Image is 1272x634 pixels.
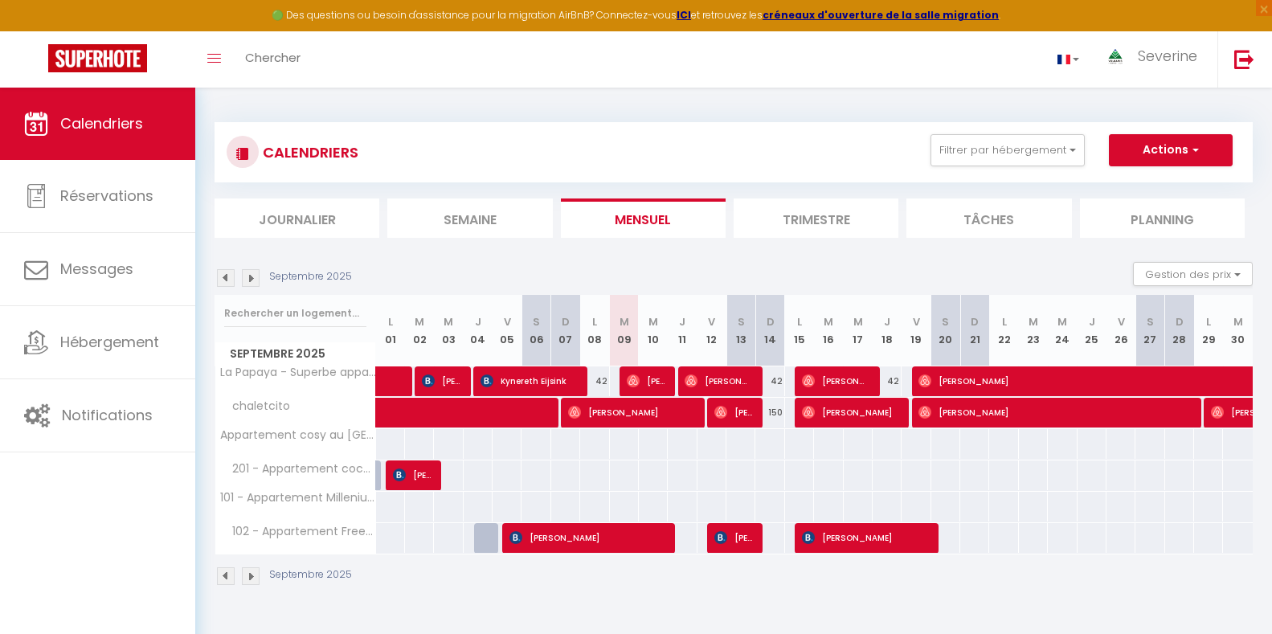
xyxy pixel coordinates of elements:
abbr: S [942,314,949,329]
th: 17 [844,295,873,366]
th: 07 [551,295,580,366]
abbr: L [388,314,393,329]
span: [PERSON_NAME] [802,366,869,396]
th: 11 [668,295,697,366]
abbr: M [1057,314,1067,329]
li: Tâches [906,198,1071,238]
a: créneaux d'ouverture de la salle migration [763,8,999,22]
p: Septembre 2025 [269,269,352,284]
span: Septembre 2025 [215,342,375,366]
abbr: J [679,314,685,329]
span: [PERSON_NAME] [802,522,927,553]
th: 20 [931,295,960,366]
div: 42 [873,366,902,396]
th: 26 [1106,295,1135,366]
abbr: M [415,314,424,329]
th: 14 [755,295,784,366]
span: [PERSON_NAME] [627,366,665,396]
span: [PERSON_NAME] [918,397,1188,427]
th: 23 [1019,295,1048,366]
th: 16 [814,295,843,366]
th: 30 [1223,295,1253,366]
th: 28 [1165,295,1194,366]
th: 21 [960,295,989,366]
abbr: M [444,314,453,329]
button: Gestion des prix [1133,262,1253,286]
img: ... [1103,46,1127,67]
span: Hébergement [60,332,159,352]
abbr: L [592,314,597,329]
div: 42 [755,366,784,396]
span: [PERSON_NAME] [393,460,431,490]
img: logout [1234,49,1254,69]
span: [PERSON_NAME] [568,397,693,427]
span: Réservations [60,186,153,206]
abbr: M [824,314,833,329]
th: 10 [639,295,668,366]
th: 13 [726,295,755,366]
a: ICI [677,8,691,22]
div: 150 [755,398,784,427]
span: Appartement cosy au [GEOGRAPHIC_DATA]. [218,429,378,441]
span: La Papaya - Superbe appartement plein centre [218,366,378,378]
th: 25 [1078,295,1106,366]
abbr: V [1118,314,1125,329]
a: ... Severine [1091,31,1217,88]
th: 01 [376,295,405,366]
li: Mensuel [561,198,726,238]
span: Chercher [245,49,301,66]
th: 06 [521,295,550,366]
abbr: M [1233,314,1243,329]
abbr: D [1176,314,1184,329]
th: 12 [697,295,726,366]
span: [PERSON_NAME] [685,366,752,396]
p: Septembre 2025 [269,567,352,583]
abbr: L [1002,314,1007,329]
abbr: D [562,314,570,329]
div: 42 [580,366,609,396]
abbr: M [853,314,863,329]
h3: CALENDRIERS [259,134,358,170]
input: Rechercher un logement... [224,299,366,328]
th: 09 [610,295,639,366]
abbr: J [1089,314,1095,329]
th: 24 [1048,295,1077,366]
th: 27 [1135,295,1164,366]
button: Filtrer par hébergement [930,134,1085,166]
abbr: J [475,314,481,329]
span: chaletcito [218,398,294,415]
abbr: L [797,314,802,329]
th: 22 [989,295,1018,366]
span: Severine [1138,46,1197,66]
span: Calendriers [60,113,143,133]
abbr: M [1029,314,1038,329]
span: [PERSON_NAME] [714,522,753,553]
th: 08 [580,295,609,366]
abbr: V [913,314,920,329]
th: 03 [434,295,463,366]
span: 201 - Appartement cocoon [218,460,378,478]
li: Planning [1080,198,1245,238]
th: 19 [902,295,930,366]
th: 04 [464,295,493,366]
span: 101 - Appartement Millenium [218,492,378,504]
abbr: M [620,314,629,329]
img: Super Booking [48,44,147,72]
abbr: D [767,314,775,329]
th: 18 [873,295,902,366]
abbr: M [648,314,658,329]
span: [PERSON_NAME] [714,397,753,427]
span: Kynereth Eijsink [481,366,577,396]
th: 05 [493,295,521,366]
li: Journalier [215,198,379,238]
abbr: D [971,314,979,329]
span: 102 - Appartement Freedom [218,523,378,541]
span: [PERSON_NAME] [509,522,664,553]
abbr: S [738,314,745,329]
th: 15 [785,295,814,366]
th: 02 [405,295,434,366]
span: [PERSON_NAME] [422,366,460,396]
span: Messages [60,259,133,279]
abbr: S [1147,314,1154,329]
